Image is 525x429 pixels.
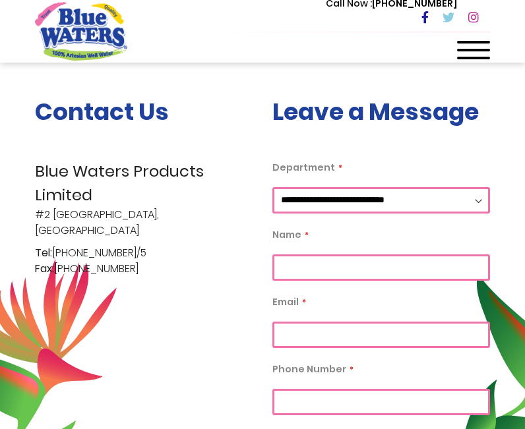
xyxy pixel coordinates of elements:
[35,159,253,207] span: Blue Waters Products Limited
[35,245,253,277] p: [PHONE_NUMBER]/5 [PHONE_NUMBER]
[272,362,346,376] span: Phone Number
[35,245,52,261] span: Tel:
[35,98,253,126] h3: Contact Us
[272,295,299,308] span: Email
[272,228,301,241] span: Name
[35,261,54,277] span: Fax:
[35,159,253,239] p: #2 [GEOGRAPHIC_DATA], [GEOGRAPHIC_DATA]
[35,2,127,60] a: store logo
[272,161,335,174] span: Department
[272,98,490,126] h3: Leave a Message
